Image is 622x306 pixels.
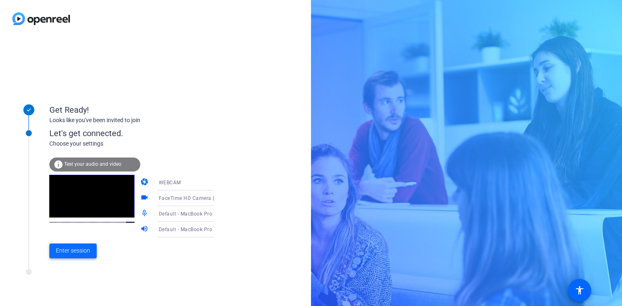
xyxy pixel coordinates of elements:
[49,116,214,125] div: Looks like you've been invited to join
[575,285,585,295] mat-icon: accessibility
[49,127,231,139] div: Let's get connected.
[53,160,63,169] mat-icon: info
[49,104,214,116] div: Get Ready!
[159,195,243,201] span: FaceTime HD Camera (3A71:F4B5)
[140,225,150,234] mat-icon: volume_up
[49,139,231,148] div: Choose your settings
[56,246,90,255] span: Enter session
[140,193,150,203] mat-icon: videocam
[64,161,121,167] span: Test your audio and video
[159,210,265,217] span: Default - MacBook Pro Microphone (Built-in)
[159,226,258,232] span: Default - MacBook Pro Speakers (Built-in)
[140,178,150,188] mat-icon: camera
[140,209,150,219] mat-icon: mic_none
[49,243,97,258] button: Enter session
[159,180,181,185] span: WEBCAM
